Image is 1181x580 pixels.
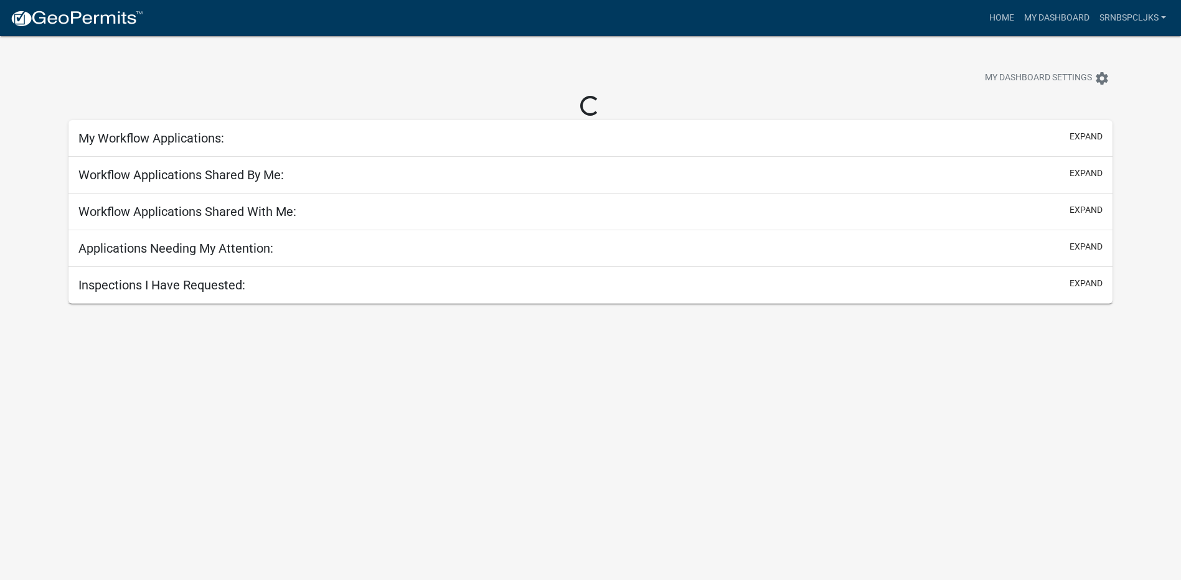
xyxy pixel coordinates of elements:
button: expand [1070,167,1103,180]
h5: My Workflow Applications: [78,131,224,146]
button: My Dashboard Settingssettings [975,66,1119,90]
a: SrNBSpclJKS [1094,6,1171,30]
h5: Workflow Applications Shared By Me: [78,167,284,182]
button: expand [1070,203,1103,217]
h5: Applications Needing My Attention: [78,241,273,256]
i: settings [1094,71,1109,86]
h5: Workflow Applications Shared With Me: [78,204,296,219]
h5: Inspections I Have Requested: [78,278,245,292]
a: My Dashboard [1019,6,1094,30]
button: expand [1070,277,1103,290]
a: Home [984,6,1019,30]
button: expand [1070,240,1103,253]
button: expand [1070,130,1103,143]
span: My Dashboard Settings [985,71,1092,86]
